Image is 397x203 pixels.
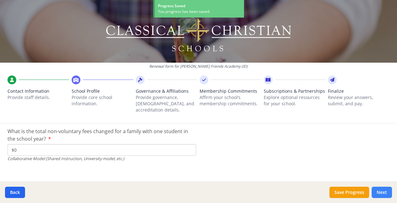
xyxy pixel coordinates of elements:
div: Progress Saved [158,3,241,9]
div: Collaborative Model (Shared Instruction, University model, etc.) [8,156,196,162]
span: Membership Commitments [200,88,261,94]
p: Provide core school information. [72,94,133,107]
p: Review your answers, submit, and pay. [328,94,389,107]
p: Explore optional resources for your school. [264,94,325,107]
div: You progress has been saved. [158,9,241,14]
button: Next [372,187,392,198]
span: Contact Information [8,88,69,94]
span: What is the total non-voluntary fees changed for a family with one student in the school year? [8,128,188,142]
button: Back [5,187,25,198]
button: Save Progress [329,187,369,198]
span: School Profile [72,88,133,94]
img: Logo [105,9,292,53]
p: Affirm your school’s membership commitments. [200,94,261,107]
p: Provide governance, [DEMOGRAPHIC_DATA], and accreditation details. [136,94,197,113]
span: Subscriptions & Partnerships [264,88,325,94]
p: Provide staff details. [8,94,69,101]
span: Governance & Affiliations [136,88,197,94]
span: Finalize [328,88,389,94]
